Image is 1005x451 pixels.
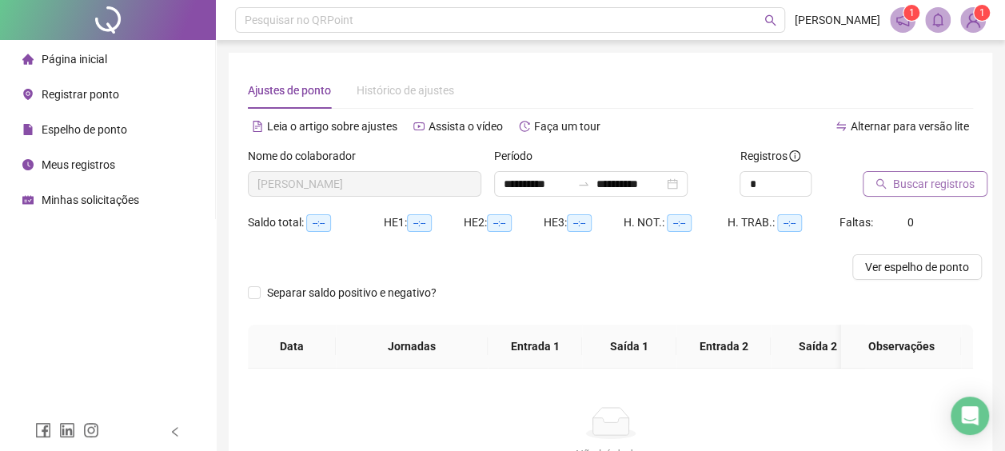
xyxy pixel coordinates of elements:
span: schedule [22,194,34,206]
span: --:-- [306,214,331,232]
label: Nome do colaborador [248,147,366,165]
span: --:-- [567,214,592,232]
span: 1 [979,7,985,18]
span: 0 [907,216,914,229]
span: left [169,426,181,437]
span: notification [895,13,910,27]
th: Data [248,325,336,369]
label: Período [494,147,543,165]
span: Separar saldo positivo e negativo? [261,284,443,301]
span: youtube [413,121,425,132]
div: HE 1: [384,214,464,232]
sup: 1 [903,5,919,21]
span: Registros [740,147,800,165]
span: Ajustes de ponto [248,84,331,97]
th: Saída 2 [771,325,865,369]
button: Buscar registros [863,171,987,197]
span: Registrar ponto [42,88,119,101]
span: --:-- [487,214,512,232]
span: Assista o vídeo [429,120,503,133]
span: Faltas: [839,216,875,229]
span: Meus registros [42,158,115,171]
sup: Atualize o seu contato no menu Meus Dados [974,5,990,21]
span: Leia o artigo sobre ajustes [267,120,397,133]
span: swap [836,121,847,132]
th: Entrada 2 [676,325,771,369]
span: Ver espelho de ponto [865,258,969,276]
span: instagram [83,422,99,438]
span: bell [931,13,945,27]
span: JESSICA CASTRO SILVA [257,172,472,196]
span: search [764,14,776,26]
span: info-circle [789,150,800,162]
th: Entrada 1 [488,325,582,369]
div: H. TRAB.: [728,214,839,232]
span: Alternar para versão lite [851,120,969,133]
span: clock-circle [22,159,34,170]
span: to [577,178,590,190]
span: file-text [252,121,263,132]
span: history [519,121,530,132]
span: file [22,124,34,135]
img: 83984 [961,8,985,32]
th: Jornadas [336,325,488,369]
span: home [22,54,34,65]
th: Observações [841,325,961,369]
span: --:-- [777,214,802,232]
span: Observações [854,337,948,355]
span: --:-- [407,214,432,232]
span: linkedin [59,422,75,438]
span: Espelho de ponto [42,123,127,136]
div: Saldo total: [248,214,384,232]
span: swap-right [577,178,590,190]
th: Saída 1 [582,325,676,369]
span: Minhas solicitações [42,194,139,206]
span: [PERSON_NAME] [795,11,880,29]
span: environment [22,89,34,100]
span: Página inicial [42,53,107,66]
div: H. NOT.: [624,214,728,232]
span: Histórico de ajustes [357,84,454,97]
span: Buscar registros [893,175,975,193]
span: facebook [35,422,51,438]
span: 1 [909,7,915,18]
span: Faça um tour [534,120,600,133]
span: search [875,178,887,190]
span: --:-- [667,214,692,232]
div: HE 3: [544,214,624,232]
button: Ver espelho de ponto [852,254,982,280]
div: HE 2: [464,214,544,232]
div: Open Intercom Messenger [951,397,989,435]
